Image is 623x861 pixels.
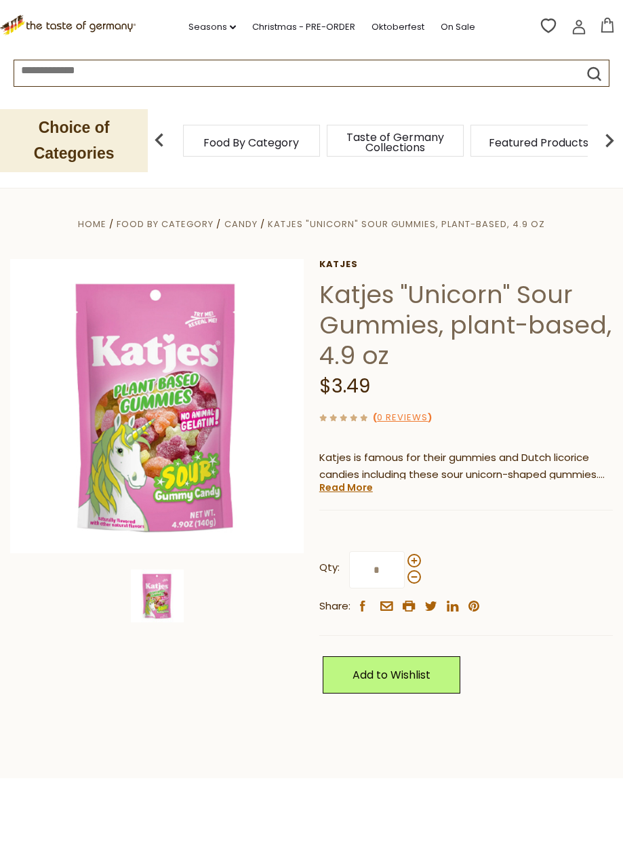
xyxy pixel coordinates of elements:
[371,20,424,35] a: Oktoberfest
[319,481,373,494] a: Read More
[117,218,214,231] a: Food By Category
[203,138,299,148] a: Food By Category
[489,138,588,148] a: Featured Products
[441,20,475,35] a: On Sale
[319,598,350,615] span: Share:
[10,259,304,553] img: Katjes Unicorn
[319,279,613,371] h1: Katjes "Unicorn" Sour Gummies, plant-based, 4.9 oz
[349,551,405,588] input: Qty:
[78,218,106,231] a: Home
[268,218,545,231] a: Katjes "Unicorn" Sour Gummies, plant-based, 4.9 oz
[252,20,355,35] a: Christmas - PRE-ORDER
[319,559,340,576] strong: Qty:
[146,127,173,154] img: previous arrow
[319,373,370,399] span: $3.49
[319,449,613,483] p: Katjes is famous for their gummies and Dutch licorice candies including these sour unicorn-shaped...
[377,411,428,425] a: 0 Reviews
[341,132,449,153] a: Taste of Germany Collections
[224,218,258,231] a: Candy
[596,127,623,154] img: next arrow
[373,411,432,424] span: ( )
[188,20,236,35] a: Seasons
[323,656,460,694] a: Add to Wishlist
[319,259,613,270] a: Katjes
[131,569,184,622] img: Katjes Unicorn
